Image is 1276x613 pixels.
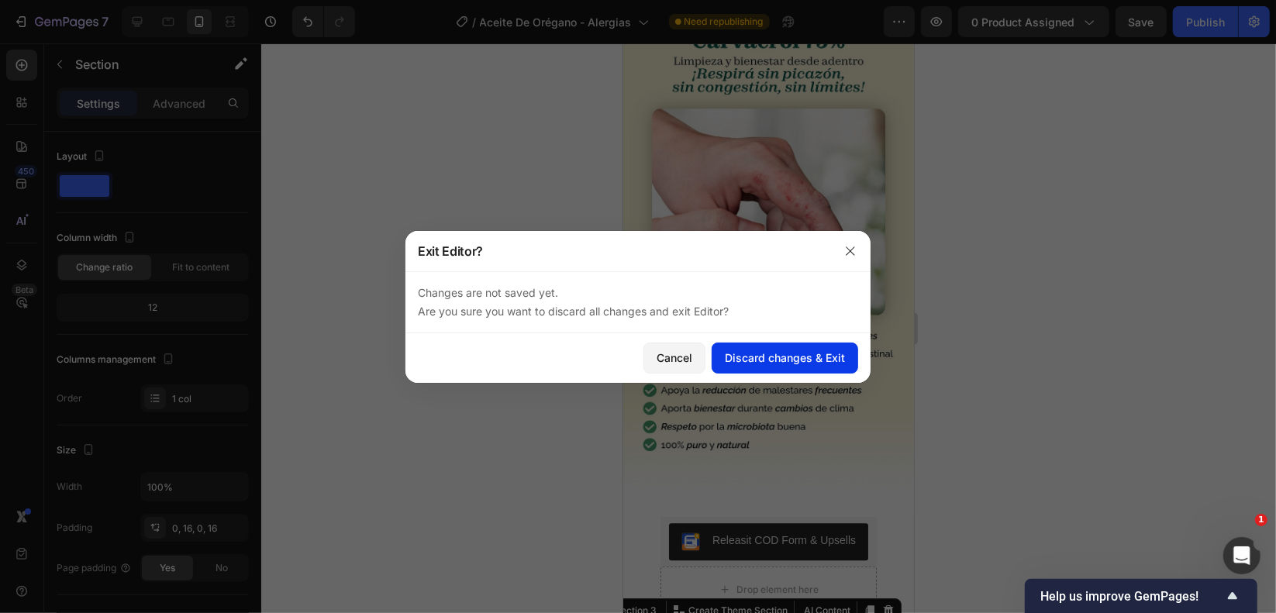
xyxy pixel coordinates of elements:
[58,489,77,508] img: CKKYs5695_ICEAE=.webp
[1040,589,1223,604] span: Help us improve GemPages!
[643,343,705,374] button: Cancel
[418,284,858,321] p: Changes are not saved yet. Are you sure you want to discard all changes and exit Editor?
[114,540,196,553] div: Drop element here
[89,489,233,505] div: Releasit COD Form & Upsells
[65,560,164,574] p: Create Theme Section
[418,242,483,260] p: Exit Editor?
[712,343,858,374] button: Discard changes & Exit
[174,558,230,577] button: AI Content
[725,350,845,366] div: Discard changes & Exit
[46,480,245,517] button: Releasit COD Form & Upsells
[1223,537,1260,574] iframe: Intercom live chat
[1040,587,1242,605] button: Show survey - Help us improve GemPages!
[657,350,692,366] div: Cancel
[1255,514,1267,526] span: 1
